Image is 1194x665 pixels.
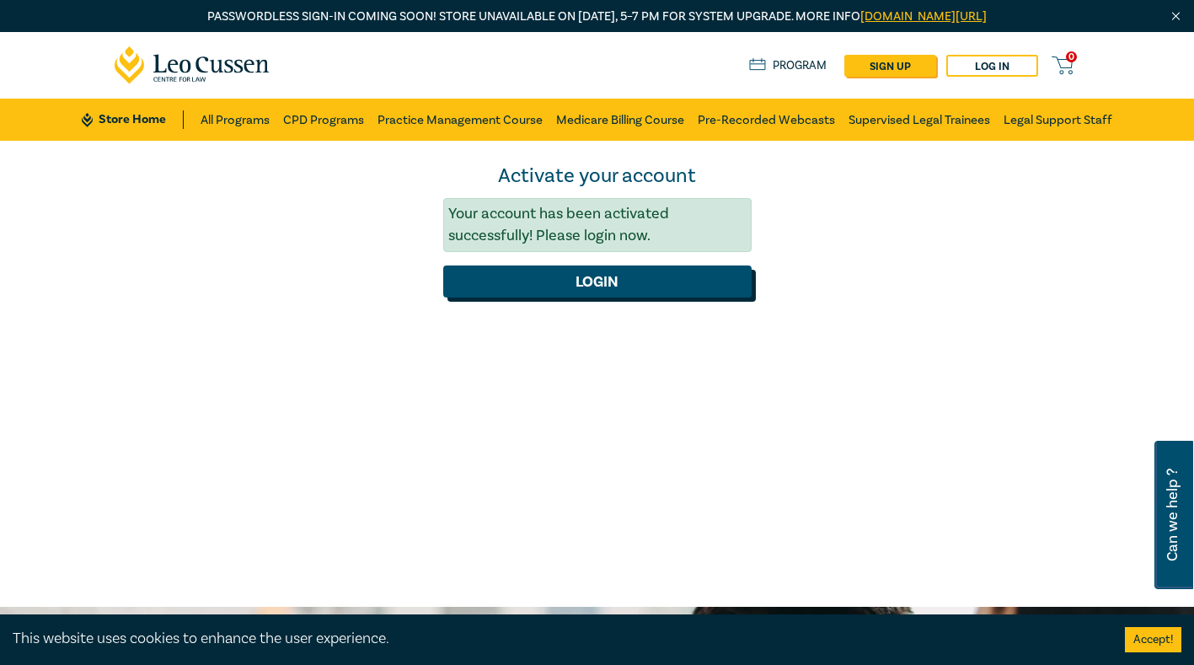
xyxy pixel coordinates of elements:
[377,99,543,141] a: Practice Management Course
[1125,627,1181,652] button: Accept cookies
[201,99,270,141] a: All Programs
[1169,9,1183,24] img: Close
[860,8,987,24] a: [DOMAIN_NAME][URL]
[1004,99,1112,141] a: Legal Support Staff
[844,55,936,77] a: sign up
[749,56,827,75] a: Program
[698,99,835,141] a: Pre-Recorded Webcasts
[443,198,752,252] div: Your account has been activated successfully! Please login now.
[283,99,364,141] a: CPD Programs
[115,8,1080,26] p: Passwordless sign-in coming soon! Store unavailable on [DATE], 5–7 PM for system upgrade. More info
[946,55,1038,77] a: Log in
[556,99,684,141] a: Medicare Billing Course
[443,265,752,298] button: Login
[1165,451,1181,579] span: Can we help ?
[849,99,990,141] a: Supervised Legal Trainees
[1066,51,1077,62] span: 0
[13,628,1100,650] div: This website uses cookies to enhance the user experience.
[443,163,752,190] div: Activate your account
[82,110,184,129] a: Store Home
